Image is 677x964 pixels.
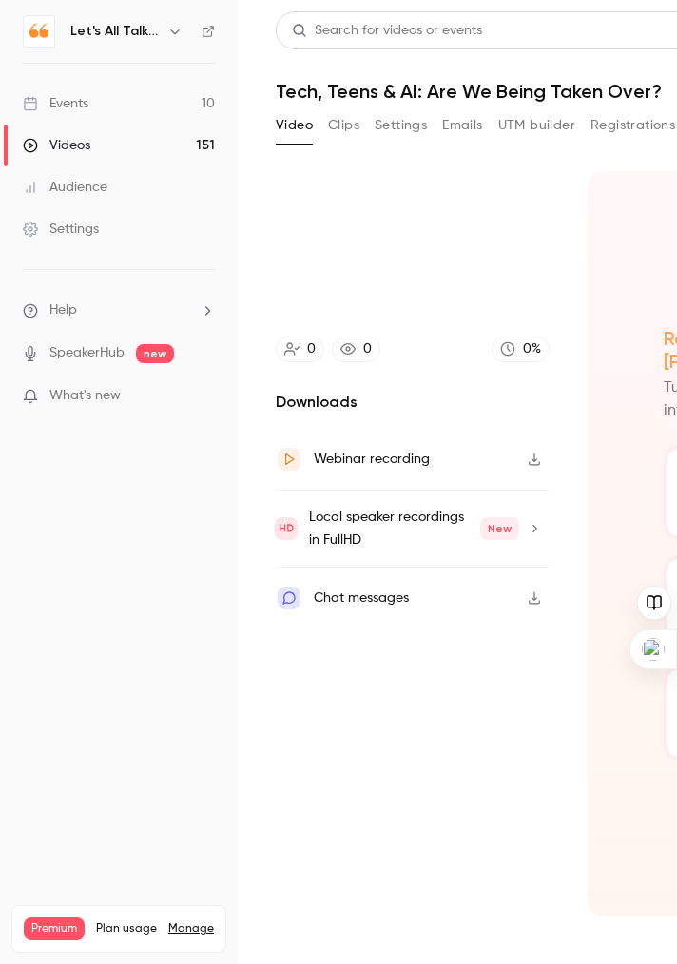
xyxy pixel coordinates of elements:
button: Settings [375,110,427,141]
span: New [480,517,519,540]
div: Search for videos or events [292,21,482,41]
div: Settings [23,220,99,239]
span: Help [49,300,77,320]
a: 0% [492,337,550,362]
a: SpeakerHub [49,343,125,363]
button: Registrations [590,110,675,141]
div: Audience [23,178,107,197]
div: Webinar recording [314,448,430,471]
a: Manage [168,921,214,936]
div: 0 % [523,339,541,359]
iframe: Noticeable Trigger [192,388,215,405]
div: 0 [363,339,372,359]
button: UTM builder [498,110,575,141]
div: Events [23,94,88,113]
div: Videos [23,136,90,155]
div: Chat messages [314,587,409,609]
h2: Downloads [276,391,550,414]
div: 0 [307,339,316,359]
span: What's new [49,386,121,406]
span: new [136,344,174,363]
img: Let's All Talk Mental Health [24,16,54,47]
button: Emails [442,110,482,141]
button: Video [276,110,313,141]
button: Clips [328,110,359,141]
div: Local speaker recordings in FullHD [309,506,519,551]
span: Plan usage [96,921,157,936]
span: Premium [24,917,85,940]
a: 0 [332,337,380,362]
a: 0 [276,337,324,362]
h6: Let's All Talk Mental Health [70,22,160,41]
li: help-dropdown-opener [23,300,215,320]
